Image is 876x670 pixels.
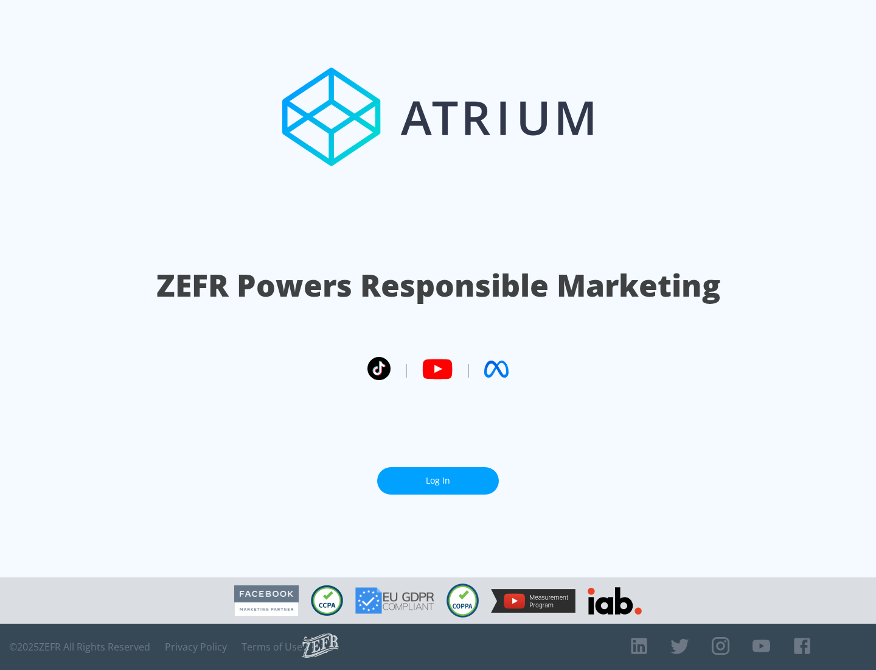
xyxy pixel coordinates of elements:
span: | [403,360,410,378]
img: Facebook Marketing Partner [234,585,299,616]
span: © 2025 ZEFR All Rights Reserved [9,641,150,653]
h1: ZEFR Powers Responsible Marketing [156,264,720,306]
span: | [465,360,472,378]
img: YouTube Measurement Program [491,589,575,613]
a: Log In [377,467,499,495]
a: Terms of Use [242,641,302,653]
img: IAB [588,587,642,615]
img: CCPA Compliant [311,585,343,616]
img: COPPA Compliant [447,584,479,618]
img: GDPR Compliant [355,587,434,614]
a: Privacy Policy [165,641,227,653]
